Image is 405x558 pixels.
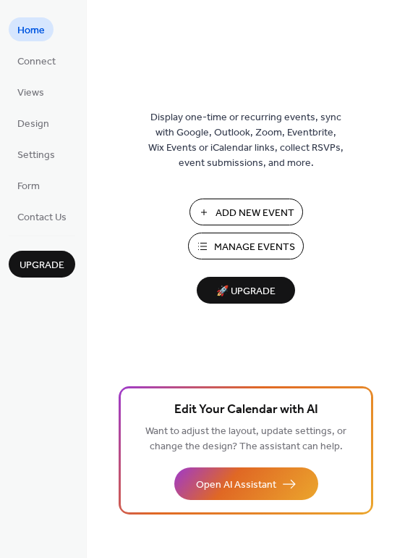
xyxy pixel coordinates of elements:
[9,173,48,197] a: Form
[214,240,295,255] span: Manage Events
[148,110,344,171] span: Display one-time or recurring events, sync with Google, Outlook, Zoom, Eventbrite, Wix Events or ...
[145,422,346,457] span: Want to adjust the layout, update settings, or change the design? The assistant can help.
[9,17,54,41] a: Home
[174,400,318,420] span: Edit Your Calendar with AI
[189,199,303,225] button: Add New Event
[17,117,49,132] span: Design
[174,467,318,500] button: Open AI Assistant
[196,478,276,493] span: Open AI Assistant
[20,258,64,273] span: Upgrade
[216,206,294,221] span: Add New Event
[205,282,286,301] span: 🚀 Upgrade
[9,251,75,278] button: Upgrade
[17,210,67,225] span: Contact Us
[197,277,295,304] button: 🚀 Upgrade
[17,23,45,38] span: Home
[9,49,64,72] a: Connect
[17,148,55,163] span: Settings
[9,204,75,228] a: Contact Us
[9,111,58,135] a: Design
[188,233,304,259] button: Manage Events
[9,80,53,104] a: Views
[17,86,44,101] span: Views
[9,142,64,166] a: Settings
[17,54,56,70] span: Connect
[17,179,40,194] span: Form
